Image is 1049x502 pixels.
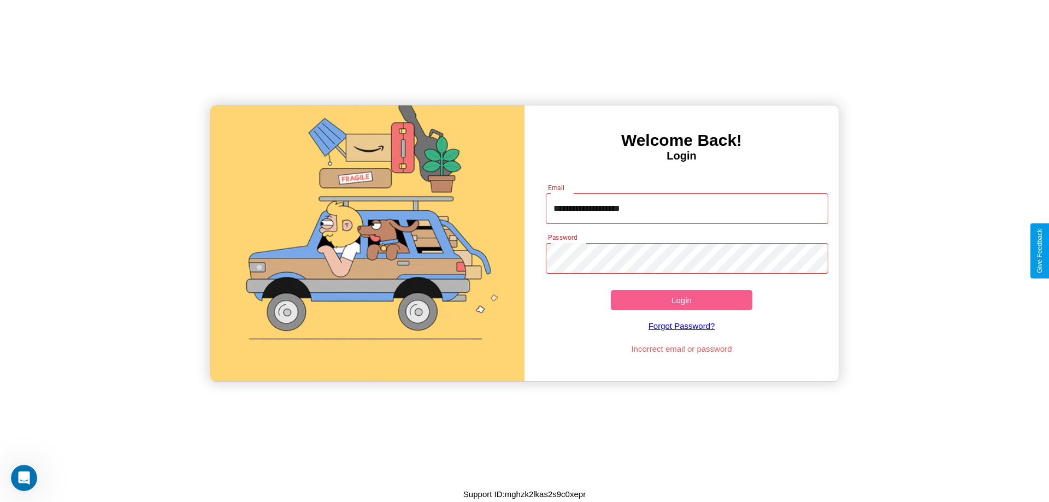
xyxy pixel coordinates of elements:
h4: Login [524,150,839,162]
label: Password [548,233,577,242]
iframe: Intercom live chat [11,465,37,491]
h3: Welcome Back! [524,131,839,150]
div: Give Feedback [1036,229,1044,273]
label: Email [548,183,565,192]
img: gif [210,105,524,381]
p: Support ID: mghzk2lkas2s9c0xepr [463,487,586,501]
a: Forgot Password? [540,310,823,341]
p: Incorrect email or password [540,341,823,356]
button: Login [611,290,752,310]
